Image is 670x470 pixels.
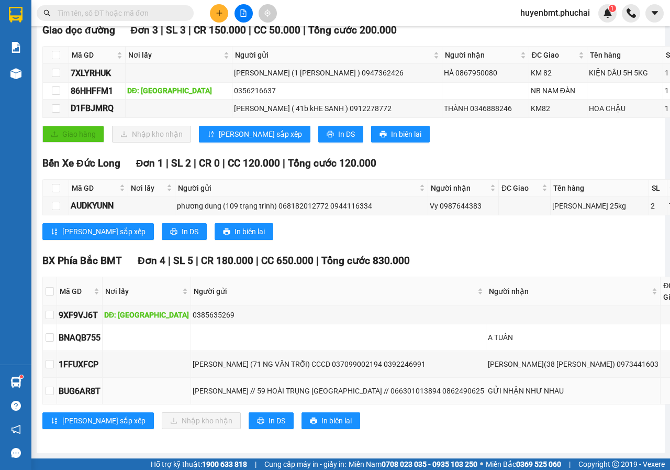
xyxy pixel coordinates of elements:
[9,7,23,23] img: logo-vxr
[42,126,104,143] button: uploadGiao hàng
[57,324,103,351] td: BNAQB755
[531,67,585,79] div: KM 82
[10,42,21,53] img: solution-icon
[193,358,484,370] div: [PERSON_NAME] (71 NG VĂN TRỖI) CCCD 037099002194 0392246991
[480,462,483,466] span: ⚪️
[69,197,128,215] td: AUDKYUNN
[650,8,660,18] span: caret-down
[228,157,280,169] span: CC 120.000
[193,309,484,321] div: 0385635269
[59,358,100,371] div: 1FFUXFCP
[255,458,256,470] span: |
[488,332,658,343] div: A TUẤN
[249,24,251,36] span: |
[234,226,265,237] span: In biên lai
[488,385,658,397] div: GỬI NHẬN NHƯ NHAU
[552,200,647,212] div: [PERSON_NAME] 25kg
[201,255,253,267] span: CR 180.000
[71,102,124,115] div: D1FBJMRQ
[202,460,247,468] strong: 1900 633 818
[531,103,585,114] div: KM82
[223,228,230,236] span: printer
[20,375,23,378] sup: 1
[11,401,21,411] span: question-circle
[57,306,103,324] td: 9XF9VJ6T
[261,255,314,267] span: CC 650.000
[651,200,665,212] div: 2
[11,448,21,458] span: message
[166,24,186,36] span: SL 3
[59,331,100,344] div: BNAQB755
[170,228,177,236] span: printer
[257,417,264,425] span: printer
[234,85,440,96] div: 0356216637
[138,255,165,267] span: Đơn 4
[234,67,440,79] div: [PERSON_NAME] (1 [PERSON_NAME] ) 0947362426
[234,103,440,114] div: [PERSON_NAME] ( 41b kHE SANH ) 0912278772
[222,157,225,169] span: |
[151,458,247,470] span: Hỗ trợ kỹ thuật:
[104,309,189,321] div: DĐ: [GEOGRAPHIC_DATA]
[71,84,124,97] div: 86HHFFM1
[128,49,222,61] span: Nơi lấy
[512,6,598,19] span: huyenbmt.phuchai
[240,9,247,17] span: file-add
[488,358,658,370] div: [PERSON_NAME](38 [PERSON_NAME]) 0973441603
[57,378,103,405] td: BUG6AR8T
[10,68,21,79] img: warehouse-icon
[609,5,616,12] sup: 1
[182,226,198,237] span: In DS
[42,412,154,429] button: sort-ascending[PERSON_NAME] sắp xếp
[196,255,198,267] span: |
[194,24,246,36] span: CR 150.000
[136,157,164,169] span: Đơn 1
[51,228,58,236] span: sort-ascending
[162,412,241,429] button: downloadNhập kho nhận
[259,4,277,23] button: aim
[173,255,193,267] span: SL 5
[72,49,115,61] span: Mã GD
[131,24,159,36] span: Đơn 3
[210,4,228,23] button: plus
[589,103,661,114] div: HOA CHẬU
[444,103,527,114] div: THÀNH 0346888246
[327,130,334,139] span: printer
[379,130,387,139] span: printer
[338,128,355,140] span: In DS
[199,126,310,143] button: sort-ascending[PERSON_NAME] sắp xếp
[431,182,488,194] span: Người nhận
[318,126,363,143] button: printerIn DS
[42,24,115,36] span: Giao dọc đường
[131,182,164,194] span: Nơi lấy
[58,7,181,19] input: Tìm tên, số ĐT hoặc mã đơn
[59,385,100,398] div: BUG6AR8T
[162,223,207,240] button: printerIn DS
[532,49,576,61] span: ĐC Giao
[256,255,259,267] span: |
[62,415,146,427] span: [PERSON_NAME] sắp xếp
[69,83,126,100] td: 86HHFFM1
[269,415,285,427] span: In DS
[234,4,253,23] button: file-add
[71,67,124,80] div: 7XLYRHUK
[430,200,497,212] div: Vy 0987644383
[69,100,126,118] td: D1FBJMRQ
[445,49,518,61] span: Người nhận
[112,126,191,143] button: downloadNhập kho nhận
[62,226,146,237] span: [PERSON_NAME] sắp xếp
[42,255,122,267] span: BX Phía Bắc BMT
[349,458,477,470] span: Miền Nam
[391,128,421,140] span: In biên lai
[166,157,169,169] span: |
[610,5,614,12] span: 1
[69,64,126,82] td: 7XLYRHUK
[57,351,103,378] td: 1FFUXFCP
[310,417,317,425] span: printer
[59,309,100,322] div: 9XF9VJ6T
[42,223,154,240] button: sort-ascending[PERSON_NAME] sắp xếp
[178,182,417,194] span: Người gửi
[193,385,484,397] div: [PERSON_NAME] // 59 HOÀI TRỤNG [GEOGRAPHIC_DATA] // 066301013894 0862490625
[60,286,92,297] span: Mã GD
[288,157,376,169] span: Tổng cước 120.000
[516,460,561,468] strong: 0369 525 060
